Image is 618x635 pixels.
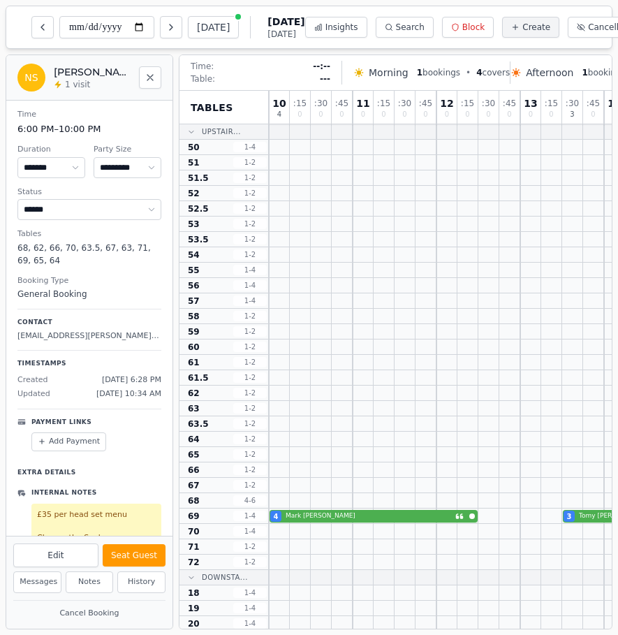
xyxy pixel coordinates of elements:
span: 69 [188,511,200,522]
span: 0 [297,111,302,118]
p: Extra Details [17,462,161,478]
button: Insights [305,17,367,38]
span: 18 [188,587,200,599]
span: 1 - 2 [233,234,267,244]
span: 55 [188,265,200,276]
span: • [466,67,471,78]
button: Search [376,17,434,38]
span: Afternoon [526,66,573,80]
span: 3 [567,511,572,522]
span: covers [476,67,510,78]
span: 1 - 2 [233,357,267,367]
span: : 45 [503,99,516,108]
span: bookings [417,67,460,78]
dt: Status [17,187,161,198]
span: 3 [570,111,574,118]
span: 0 [381,111,385,118]
span: 0 [339,111,344,118]
span: 1 - 2 [233,388,267,398]
button: Close [139,66,161,89]
span: 1 - 2 [233,557,267,567]
span: Insights [325,22,358,33]
span: 13 [524,98,537,108]
span: 53.5 [188,234,209,245]
span: 0 [361,111,365,118]
span: 1 [417,68,422,78]
span: : 45 [587,99,600,108]
button: Next day [160,16,182,38]
span: 1 - 2 [233,157,267,168]
span: 54 [188,249,200,261]
span: 12 [440,98,453,108]
span: 1 - 4 [233,511,267,521]
span: 63 [188,403,200,414]
span: 1 - 2 [233,249,267,260]
span: 1 - 2 [233,219,267,229]
span: 61.5 [188,372,209,384]
span: 1 - 2 [233,372,267,383]
span: 0 [529,111,533,118]
span: 4 [476,68,482,78]
button: Block [442,17,494,38]
span: [DATE] 6:28 PM [102,374,161,386]
span: 1 - 2 [233,465,267,475]
dt: Time [17,109,161,121]
button: History [117,571,165,593]
span: 58 [188,311,200,322]
span: : 45 [419,99,432,108]
span: 1 - 4 [233,526,267,537]
span: 1 - 4 [233,142,267,152]
span: 1 - 2 [233,326,267,337]
span: Created [17,374,48,386]
button: Cancel Booking [13,605,165,622]
span: Table: [191,73,215,85]
span: 60 [188,342,200,353]
dd: 68, 62, 66, 70, 63.5, 67, 63, 71, 69, 65, 64 [17,242,161,267]
span: 51.5 [188,173,209,184]
svg: Customer message [455,512,464,520]
span: 1 - 2 [233,480,267,490]
span: 0 [445,111,449,118]
span: : 30 [482,99,495,108]
span: 1 - 4 [233,587,267,598]
span: Create [522,22,550,33]
span: 0 [318,111,323,118]
span: 1 - 2 [233,418,267,429]
div: NS [17,64,45,92]
span: 72 [188,557,200,568]
span: --:-- [313,61,330,72]
button: [DATE] [188,16,239,38]
span: 71 [188,541,200,553]
span: : 15 [545,99,558,108]
span: 0 [507,111,511,118]
span: 1 visit [65,79,90,90]
p: Timestamps [17,359,161,369]
span: 1 - 4 [233,265,267,275]
span: 1 - 2 [233,541,267,552]
span: 65 [188,449,200,460]
dd: 6:00 PM – 10:00 PM [17,122,161,136]
span: 63.5 [188,418,209,430]
span: 64 [188,434,200,445]
span: : 15 [377,99,390,108]
dt: Tables [17,228,161,240]
span: 0 [591,111,595,118]
span: 50 [188,142,200,153]
span: 0 [423,111,427,118]
dt: Duration [17,144,85,156]
h2: [PERSON_NAME] [PERSON_NAME] [54,65,131,79]
span: --- [320,73,330,85]
span: 10 [272,98,286,108]
button: Add Payment [31,432,106,451]
span: 0 [486,111,490,118]
span: 56 [188,280,200,291]
span: 1 - 2 [233,173,267,183]
span: 1 [582,68,587,78]
span: 20 [188,618,200,629]
span: 1 - 2 [233,342,267,352]
span: : 30 [314,99,328,108]
span: Downsta... [202,572,248,583]
span: 62 [188,388,200,399]
span: 70 [188,526,200,537]
span: Time: [191,61,214,72]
